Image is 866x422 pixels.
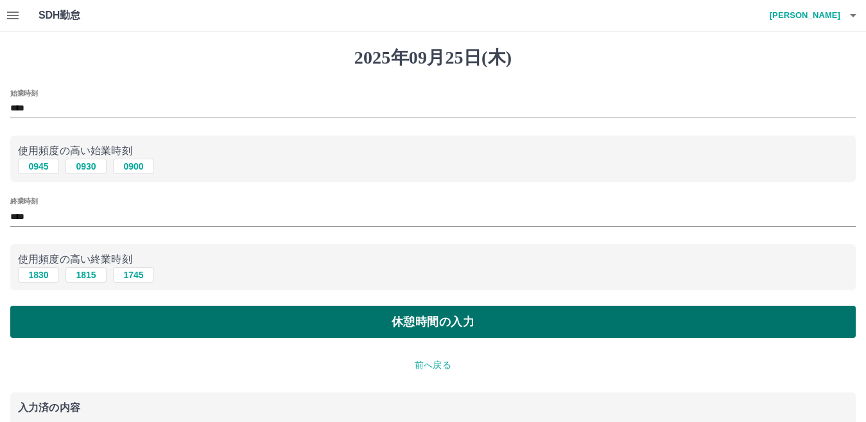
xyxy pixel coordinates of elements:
button: 1745 [113,267,154,283]
p: 入力済の内容 [18,403,848,413]
button: 0945 [18,159,59,174]
button: 0900 [113,159,154,174]
p: 使用頻度の高い始業時刻 [18,143,848,159]
label: 始業時刻 [10,88,37,98]
button: 0930 [65,159,107,174]
p: 使用頻度の高い終業時刻 [18,252,848,267]
h1: 2025年09月25日(木) [10,47,856,69]
label: 終業時刻 [10,197,37,206]
button: 1815 [65,267,107,283]
button: 休憩時間の入力 [10,306,856,338]
button: 1830 [18,267,59,283]
p: 前へ戻る [10,358,856,372]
